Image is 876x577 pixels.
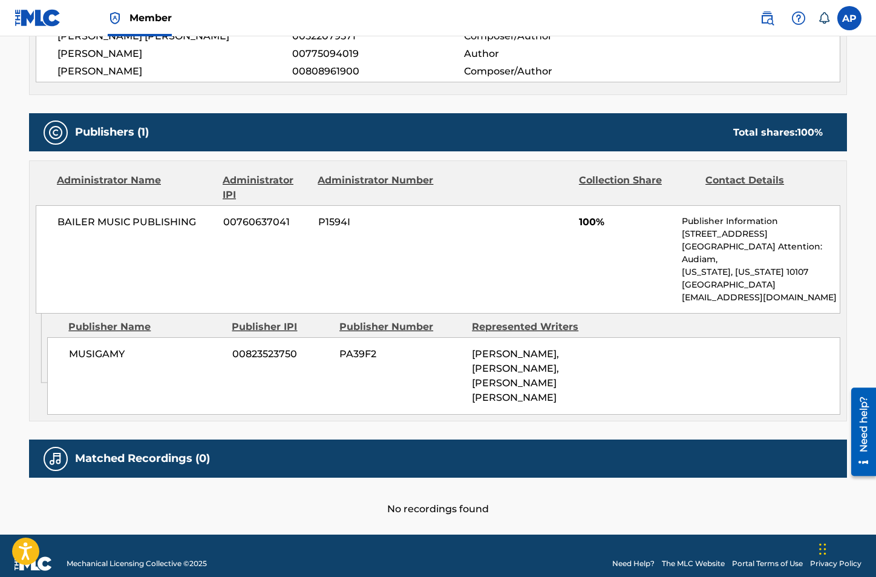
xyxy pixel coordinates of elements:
[223,215,309,229] span: 00760637041
[108,11,122,25] img: Top Rightsholder
[818,12,830,24] div: Notifications
[223,173,309,202] div: Administrator IPI
[232,320,330,334] div: Publisher IPI
[318,173,435,202] div: Administrator Number
[69,347,223,361] span: MUSIGAMY
[67,558,207,569] span: Mechanical Licensing Collective © 2025
[662,558,725,569] a: The MLC Website
[760,11,774,25] img: search
[842,383,876,481] iframe: Resource Center
[682,266,840,279] p: [US_STATE], [US_STATE] 10107
[733,125,823,140] div: Total shares:
[810,558,861,569] a: Privacy Policy
[682,215,840,228] p: Publisher Information
[57,47,292,61] span: [PERSON_NAME]
[612,558,655,569] a: Need Help?
[816,519,876,577] iframe: Chat Widget
[464,64,621,79] span: Composer/Author
[339,347,463,361] span: PA39F2
[29,478,847,516] div: No recordings found
[786,6,811,30] div: Help
[129,11,172,25] span: Member
[57,29,292,44] span: [PERSON_NAME] [PERSON_NAME]
[682,291,840,304] p: [EMAIL_ADDRESS][DOMAIN_NAME]
[791,11,806,25] img: help
[48,125,63,140] img: Publishers
[232,347,330,361] span: 00823523750
[57,173,214,202] div: Administrator Name
[837,6,861,30] div: User Menu
[339,320,463,334] div: Publisher Number
[292,29,464,44] span: 00522079571
[579,215,673,229] span: 100%
[464,47,621,61] span: Author
[755,6,779,30] a: Public Search
[75,125,149,139] h5: Publishers (1)
[318,215,436,229] span: P1594I
[579,173,696,202] div: Collection Share
[797,127,823,138] span: 100 %
[705,173,823,202] div: Contact Details
[682,279,840,291] p: [GEOGRAPHIC_DATA]
[732,558,803,569] a: Portal Terms of Use
[57,215,214,229] span: BAILER MUSIC PUBLISHING
[15,9,61,27] img: MLC Logo
[819,531,826,567] div: Drag
[464,29,621,44] span: Composer/Author
[292,47,464,61] span: 00775094019
[15,556,52,571] img: logo
[57,64,292,79] span: [PERSON_NAME]
[68,320,223,334] div: Publisher Name
[472,320,595,334] div: Represented Writers
[682,228,840,266] p: [STREET_ADDRESS][GEOGRAPHIC_DATA] Attention: Audiam,
[472,348,559,403] span: [PERSON_NAME], [PERSON_NAME], [PERSON_NAME] [PERSON_NAME]
[75,452,210,466] h5: Matched Recordings (0)
[292,64,464,79] span: 00808961900
[48,452,63,466] img: Matched Recordings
